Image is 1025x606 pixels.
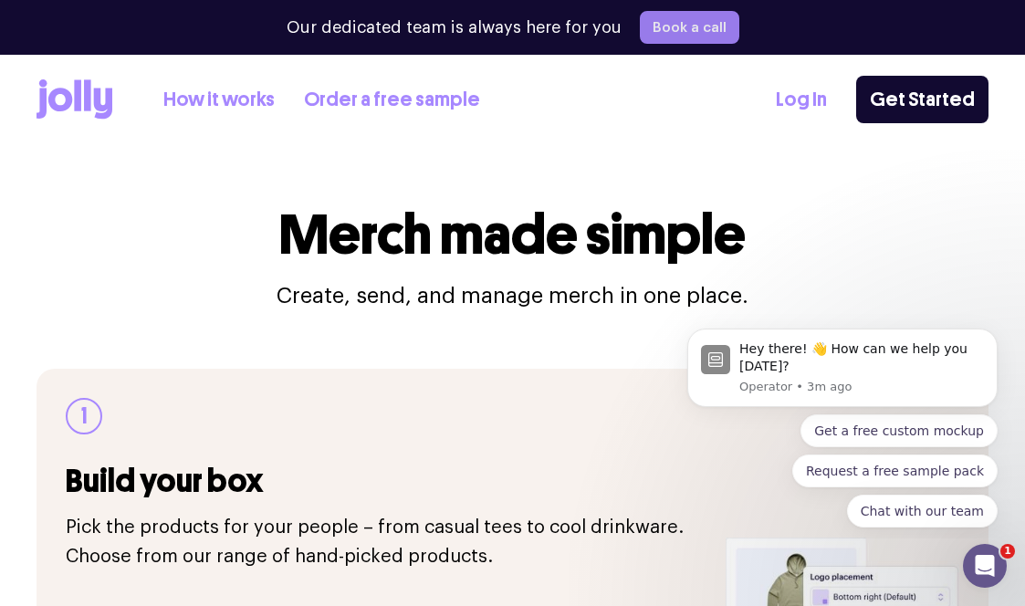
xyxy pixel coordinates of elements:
[776,85,827,115] a: Log In
[287,16,622,40] p: Our dedicated team is always here for you
[640,11,739,44] button: Book a call
[304,85,480,115] a: Order a free sample
[856,76,988,123] a: Get Started
[1000,544,1015,559] span: 1
[963,544,1007,588] iframe: Intercom live chat
[279,204,746,266] h1: Merch made simple
[163,85,275,115] a: How it works
[660,312,1025,538] iframe: Intercom notifications message
[277,281,748,310] p: Create, send, and manage merch in one place.
[66,464,704,498] h3: Build your box
[66,398,102,434] div: 1
[66,513,704,571] p: Pick the products for your people – from casual tees to cool drinkware. Choose from our range of ...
